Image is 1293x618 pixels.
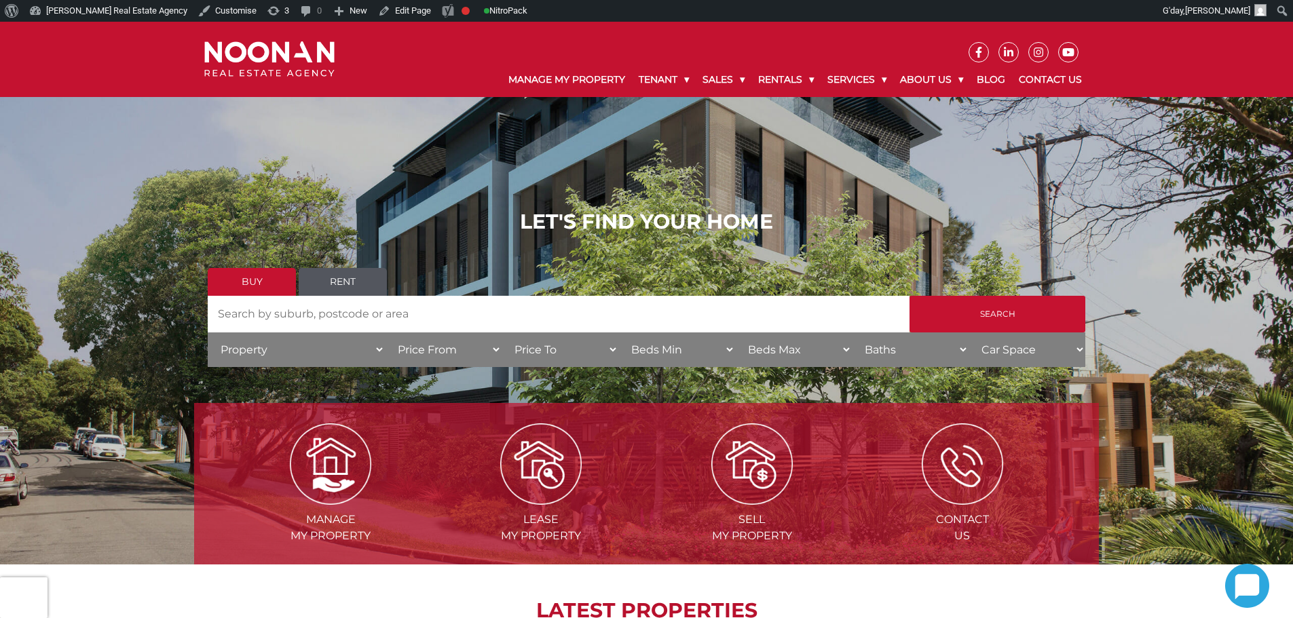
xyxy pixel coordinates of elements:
[910,296,1085,332] input: Search
[208,268,296,296] a: Buy
[462,7,470,15] div: Focus keyphrase not set
[204,41,335,77] img: Noonan Real Estate Agency
[500,423,582,505] img: Lease my property
[893,62,970,97] a: About Us
[208,210,1085,234] h1: LET'S FIND YOUR HOME
[632,62,696,97] a: Tenant
[1012,62,1089,97] a: Contact Us
[821,62,893,97] a: Services
[227,511,434,544] span: Manage my Property
[299,268,387,296] a: Rent
[227,457,434,542] a: Managemy Property
[437,457,645,542] a: Leasemy Property
[437,511,645,544] span: Lease my Property
[859,457,1066,542] a: ContactUs
[922,423,1003,505] img: ICONS
[751,62,821,97] a: Rentals
[290,423,371,505] img: Manage my Property
[696,62,751,97] a: Sales
[970,62,1012,97] a: Blog
[859,511,1066,544] span: Contact Us
[502,62,632,97] a: Manage My Property
[648,457,856,542] a: Sellmy Property
[711,423,793,505] img: Sell my property
[1185,5,1250,16] span: [PERSON_NAME]
[208,296,910,332] input: Search by suburb, postcode or area
[648,511,856,544] span: Sell my Property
